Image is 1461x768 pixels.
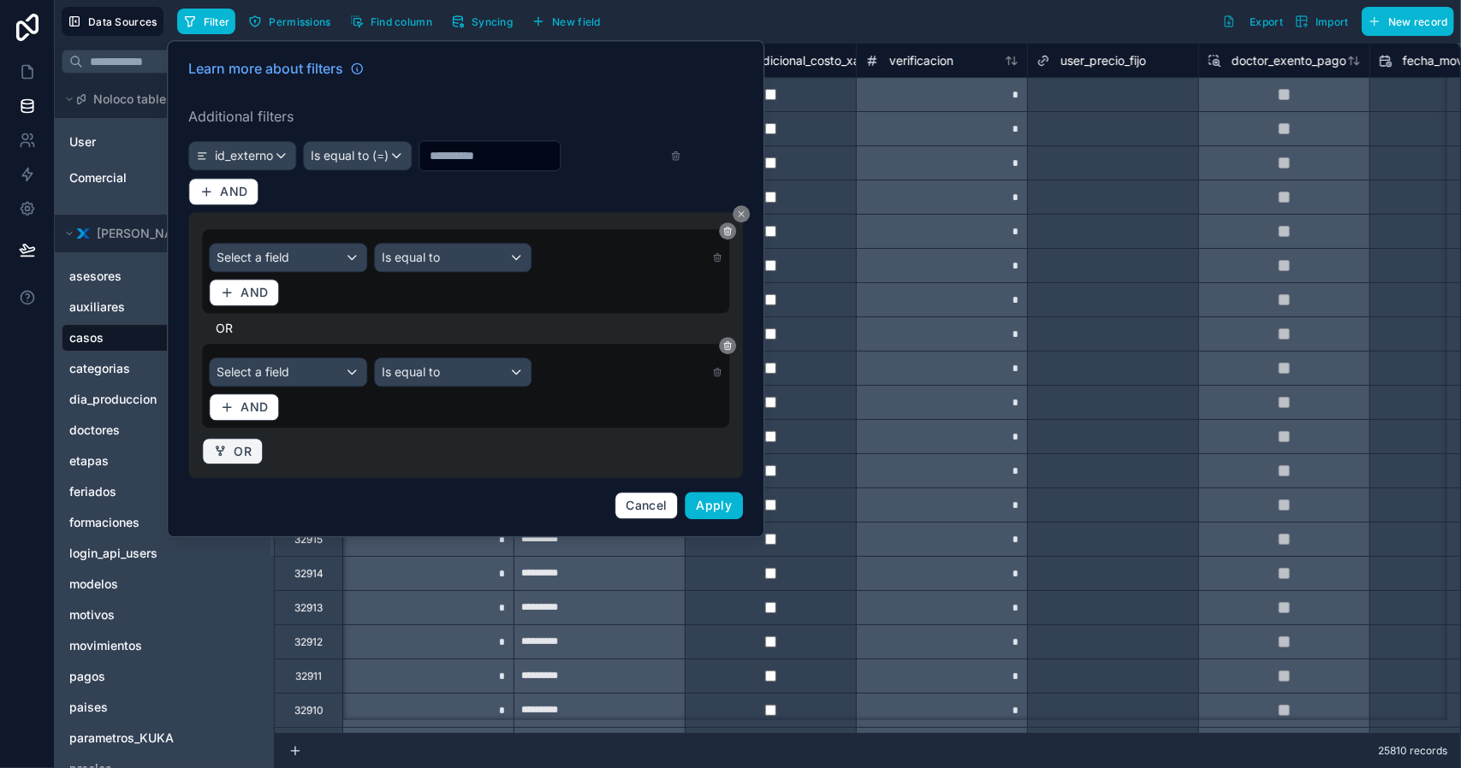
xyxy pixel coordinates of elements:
button: Import [1289,7,1355,36]
a: pagos [69,668,225,685]
a: modelos [69,576,225,593]
span: modelos [69,576,118,593]
a: New record [1355,7,1454,36]
span: etapa_adicional_costo_xano [718,52,874,69]
div: pagos [62,663,267,690]
div: formaciones [62,509,267,536]
span: Is equal to [382,250,440,264]
span: User [69,133,96,151]
span: login_api_users [69,545,157,562]
a: doctores [69,422,225,439]
button: Syncing [445,9,519,34]
button: New field [526,9,607,34]
span: verificacion [889,52,953,69]
span: Is equal to (=) [311,147,389,164]
span: Noloco tables [93,91,173,108]
span: [PERSON_NAME] [97,225,195,242]
span: OR [216,320,233,337]
span: Syncing [472,15,513,28]
button: Noloco tables [62,87,257,111]
div: asesores [62,263,267,290]
button: Is equal to (=) [303,141,412,170]
span: doctor_exento_pago [1232,52,1346,69]
span: Find column [371,15,432,28]
button: Select a field [209,243,367,272]
div: auxiliares [62,293,267,321]
button: Find column [344,9,438,34]
span: asesores [69,268,122,285]
div: casos [62,324,267,352]
div: feriados [62,478,267,505]
div: doctores [62,416,267,444]
span: Cancel [626,498,667,512]
span: Permissions [269,15,330,28]
div: modelos [62,570,267,598]
div: 32911 [295,670,322,683]
span: paises [69,699,108,716]
button: id_externo [188,141,296,170]
span: New record [1388,15,1448,28]
a: categorias [69,360,225,377]
a: User [69,133,208,151]
span: AND [220,184,247,199]
button: New record [1362,7,1454,36]
span: pagos [69,668,105,685]
a: parametros_KUKA [69,730,225,747]
span: movimientos [69,637,142,654]
img: Xano logo [76,227,90,240]
span: feriados [69,483,116,500]
a: formaciones [69,514,225,531]
div: 32912 [294,635,323,649]
a: asesores [69,268,225,285]
div: 32913 [294,601,323,615]
button: AND [209,279,279,306]
span: id_externo [215,147,273,164]
div: User [62,128,267,156]
button: Data Sources [62,7,163,36]
a: login_api_users [69,545,225,562]
button: OR [202,438,263,465]
span: doctores [69,422,120,439]
button: Filter [177,9,236,34]
button: Select a field [209,357,367,387]
span: Select a field [217,364,289,379]
button: Is equal to [374,357,532,387]
span: AND [241,285,268,300]
span: New field [552,15,601,28]
span: Import [1315,15,1349,28]
a: etapas [69,452,225,470]
span: etapas [69,452,109,470]
div: 32915 [294,533,323,546]
span: user_precio_fijo [1060,52,1146,69]
a: Permissions [242,9,343,34]
button: Cancel [615,492,678,519]
a: motivos [69,606,225,623]
span: formaciones [69,514,140,531]
span: AND [241,399,268,415]
span: dia_produccion [69,391,157,408]
span: casos [69,329,104,346]
button: Permissions [242,9,336,34]
div: etapas [62,447,267,475]
span: Select a field [217,250,289,264]
span: Learn more about filters [188,58,343,79]
div: parametros_KUKA [62,724,267,752]
div: 32914 [294,567,324,581]
div: login_api_users [62,540,267,567]
a: dia_produccion [69,391,225,408]
button: Xano logo[PERSON_NAME] [62,222,243,245]
label: Additional filters [188,106,743,127]
button: AND [209,393,279,421]
a: feriados [69,483,225,500]
div: paises [62,694,267,721]
a: auxiliares [69,298,225,316]
span: auxiliares [69,298,125,316]
a: movimientos [69,637,225,654]
a: Learn more about filters [188,58,364,79]
div: dia_produccion [62,386,267,413]
span: Export [1250,15,1283,28]
span: parametros_KUKA [69,730,174,747]
button: Export [1216,7,1289,36]
a: casos [69,329,225,346]
span: 25810 records [1378,744,1447,758]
